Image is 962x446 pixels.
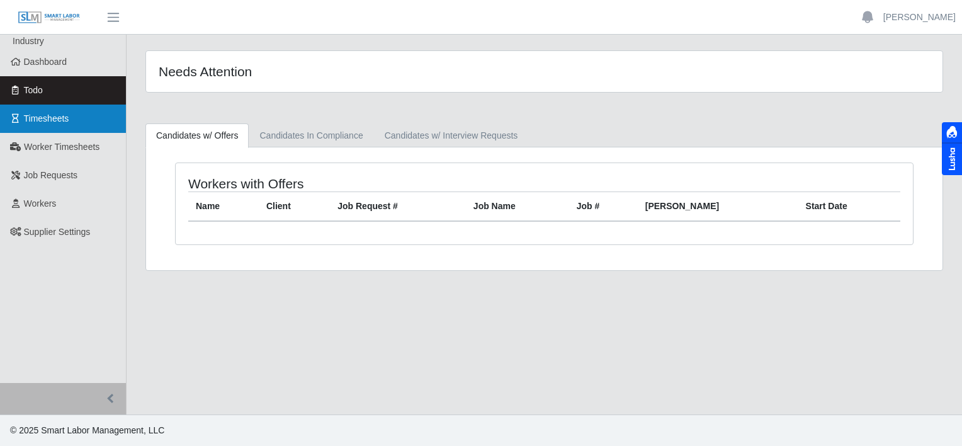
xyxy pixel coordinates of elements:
span: Dashboard [24,57,67,67]
span: © 2025 Smart Labor Management, LLC [10,425,164,435]
th: Name [188,192,259,222]
th: Job # [569,192,638,222]
a: Candidates w/ Offers [145,123,249,148]
span: Worker Timesheets [24,142,99,152]
span: Timesheets [24,113,69,123]
img: SLM Logo [18,11,81,25]
th: Client [259,192,330,222]
span: Workers [24,198,57,209]
span: Industry [13,36,44,46]
a: Candidates w/ Interview Requests [374,123,529,148]
th: Job Name [466,192,569,222]
a: [PERSON_NAME] [883,11,956,24]
h4: Workers with Offers [188,176,474,192]
span: Todo [24,85,43,95]
th: [PERSON_NAME] [638,192,798,222]
th: Start Date [798,192,900,222]
span: Job Requests [24,170,78,180]
th: Job Request # [330,192,466,222]
h4: Needs Attention [159,64,469,79]
span: Supplier Settings [24,227,91,237]
a: Candidates In Compliance [249,123,373,148]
